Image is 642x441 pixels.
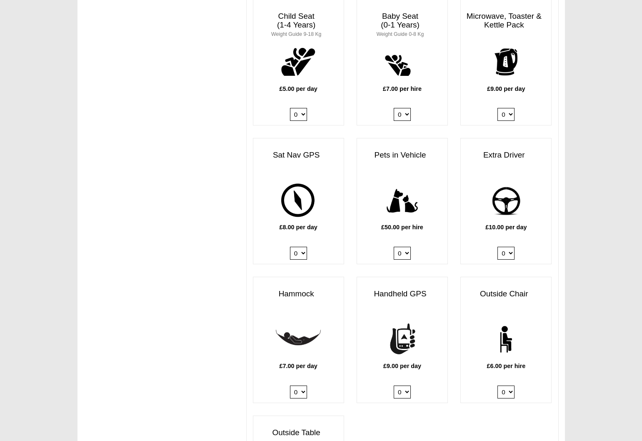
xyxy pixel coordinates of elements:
b: £8.00 per day [280,224,317,231]
img: gps.png [276,178,321,223]
h3: Handheld GPS [357,286,447,303]
img: baby.png [380,39,425,85]
img: pets.png [380,178,425,223]
img: handheld-gps.png [380,317,425,362]
b: £9.00 per day [383,363,421,369]
img: hammock.png [276,317,321,362]
b: £5.00 per day [280,85,317,92]
h3: Baby Seat (0-1 Years) [357,8,447,42]
small: Weight Guide 0-8 Kg [377,31,424,37]
h3: Hammock [253,286,344,303]
img: chair.png [483,317,529,362]
b: £7.00 per day [280,363,317,369]
b: £6.00 per hire [487,363,525,369]
b: £9.00 per day [487,85,525,92]
b: £50.00 per hire [381,224,423,231]
h3: Microwave, Toaster & Kettle Pack [461,8,551,34]
h3: Extra Driver [461,147,551,164]
h3: Sat Nav GPS [253,147,344,164]
h3: Child Seat (1-4 Years) [253,8,344,42]
b: £7.00 per hire [383,85,422,92]
img: child.png [276,39,321,85]
small: Weight Guide 9-18 Kg [271,31,321,37]
b: £10.00 per day [485,224,527,231]
h3: Pets in Vehicle [357,147,447,164]
img: kettle.png [483,39,529,85]
h3: Outside Chair [461,286,551,303]
img: add-driver.png [483,178,529,223]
